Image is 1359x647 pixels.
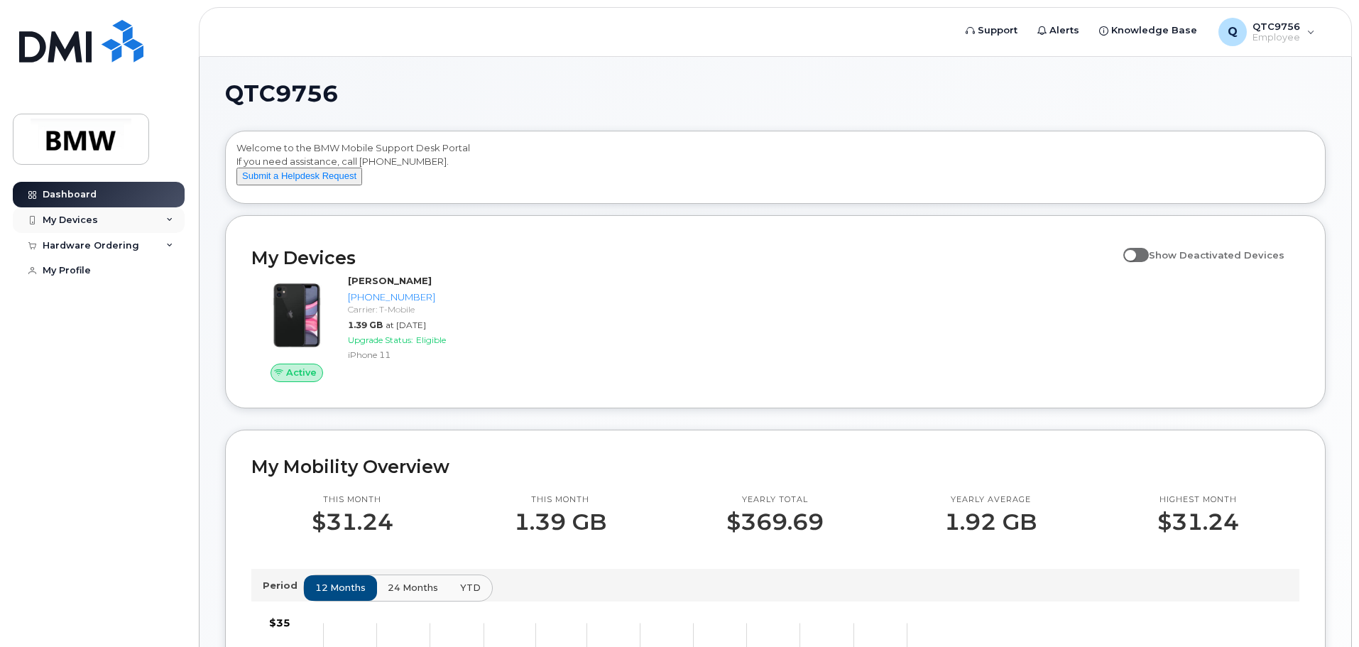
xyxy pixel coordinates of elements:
[416,335,446,345] span: Eligible
[386,320,426,330] span: at [DATE]
[1157,494,1239,506] p: Highest month
[263,579,303,592] p: Period
[944,509,1037,535] p: 1.92 GB
[348,303,495,315] div: Carrier: T-Mobile
[1123,241,1135,253] input: Show Deactivated Devices
[251,274,501,382] a: Active[PERSON_NAME][PHONE_NUMBER]Carrier: T-Mobile1.39 GBat [DATE]Upgrade Status:EligibleiPhone 11
[1157,509,1239,535] p: $31.24
[1149,249,1284,261] span: Show Deactivated Devices
[269,616,290,629] tspan: $35
[726,494,824,506] p: Yearly total
[348,335,413,345] span: Upgrade Status:
[312,494,393,506] p: This month
[460,581,481,594] span: YTD
[726,509,824,535] p: $369.69
[236,170,362,181] a: Submit a Helpdesk Request
[236,141,1314,198] div: Welcome to the BMW Mobile Support Desk Portal If you need assistance, call [PHONE_NUMBER].
[286,366,317,379] span: Active
[514,494,606,506] p: This month
[312,509,393,535] p: $31.24
[348,275,432,286] strong: [PERSON_NAME]
[348,349,495,361] div: iPhone 11
[225,83,338,104] span: QTC9756
[944,494,1037,506] p: Yearly average
[348,320,383,330] span: 1.39 GB
[263,281,331,349] img: iPhone_11.jpg
[348,290,495,304] div: [PHONE_NUMBER]
[251,247,1116,268] h2: My Devices
[1297,585,1348,636] iframe: Messenger Launcher
[514,509,606,535] p: 1.39 GB
[236,168,362,185] button: Submit a Helpdesk Request
[388,581,438,594] span: 24 months
[251,456,1299,477] h2: My Mobility Overview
